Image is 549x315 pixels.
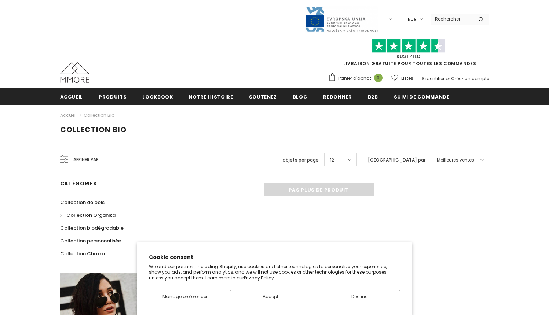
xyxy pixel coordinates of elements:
[60,247,105,260] a: Collection Chakra
[73,156,99,164] span: Affiner par
[244,275,274,281] a: Privacy Policy
[60,234,121,247] a: Collection personnalisée
[328,73,386,84] a: Panier d'achat 0
[394,53,424,59] a: TrustPilot
[60,199,105,206] span: Collection de bois
[60,225,124,231] span: Collection biodégradable
[149,264,400,281] p: We and our partners, including Shopify, use cookies and other technologies to personalize your ex...
[84,112,114,118] a: Collection Bio
[368,93,378,100] span: B2B
[323,88,352,105] a: Redonner
[374,74,383,82] span: 0
[408,16,417,23] span: EUR
[60,111,77,120] a: Accueil
[149,290,222,303] button: Manage preferences
[162,293,209,300] span: Manage preferences
[323,93,352,100] span: Redonner
[283,156,319,164] label: objets par page
[149,253,400,261] h2: Cookie consent
[60,250,105,257] span: Collection Chakra
[60,222,124,234] a: Collection biodégradable
[189,88,233,105] a: Notre histoire
[394,88,450,105] a: Suivi de commande
[293,88,308,105] a: Blog
[60,196,105,209] a: Collection de bois
[60,62,89,83] img: Cas MMORE
[249,93,277,100] span: soutenez
[391,72,413,85] a: Listes
[60,93,83,100] span: Accueil
[66,212,116,219] span: Collection Organika
[437,156,474,164] span: Meilleures ventes
[446,75,450,82] span: or
[338,75,371,82] span: Panier d'achat
[401,75,413,82] span: Listes
[99,88,127,105] a: Produits
[189,93,233,100] span: Notre histoire
[328,42,489,67] span: LIVRAISON GRATUITE POUR TOUTES LES COMMANDES
[142,88,173,105] a: Lookbook
[372,39,445,53] img: Faites confiance aux étoiles pilotes
[230,290,311,303] button: Accept
[368,156,425,164] label: [GEOGRAPHIC_DATA] par
[319,290,400,303] button: Decline
[451,75,489,82] a: Créez un compte
[60,237,121,244] span: Collection personnalisée
[142,93,173,100] span: Lookbook
[330,156,334,164] span: 12
[305,16,378,22] a: Javni Razpis
[293,93,308,100] span: Blog
[249,88,277,105] a: soutenez
[60,88,83,105] a: Accueil
[60,180,97,187] span: Catégories
[60,209,116,222] a: Collection Organika
[99,93,127,100] span: Produits
[394,93,450,100] span: Suivi de commande
[305,6,378,33] img: Javni Razpis
[422,75,444,82] a: S'identifier
[368,88,378,105] a: B2B
[60,125,127,135] span: Collection Bio
[431,14,473,24] input: Search Site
